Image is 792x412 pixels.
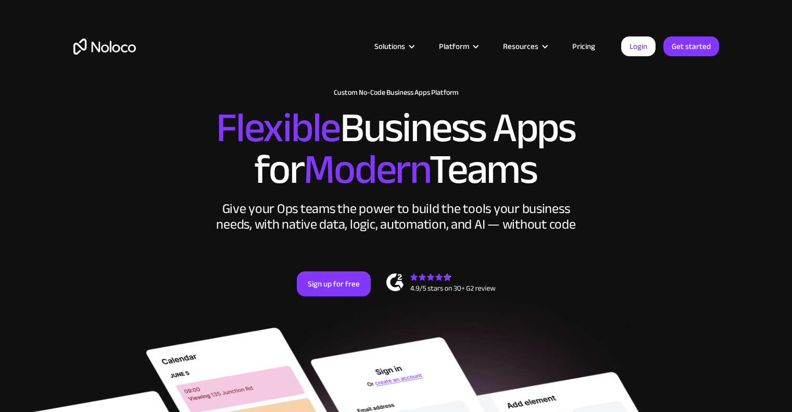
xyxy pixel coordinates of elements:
span: Modern [304,131,429,208]
div: Platform [426,40,490,53]
div: Resources [503,40,538,53]
div: Give your Ops teams the power to build the tools your business needs, with native data, logic, au... [214,201,579,232]
div: Resources [490,40,559,53]
div: Solutions [361,40,426,53]
div: Platform [439,40,469,53]
a: home [73,39,136,55]
a: Sign up for free [297,271,371,296]
h2: Business Apps for Teams [73,107,719,191]
a: Login [621,36,656,56]
a: Get started [663,36,719,56]
a: Pricing [559,40,608,53]
span: Flexible [216,89,340,167]
div: Solutions [374,40,405,53]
